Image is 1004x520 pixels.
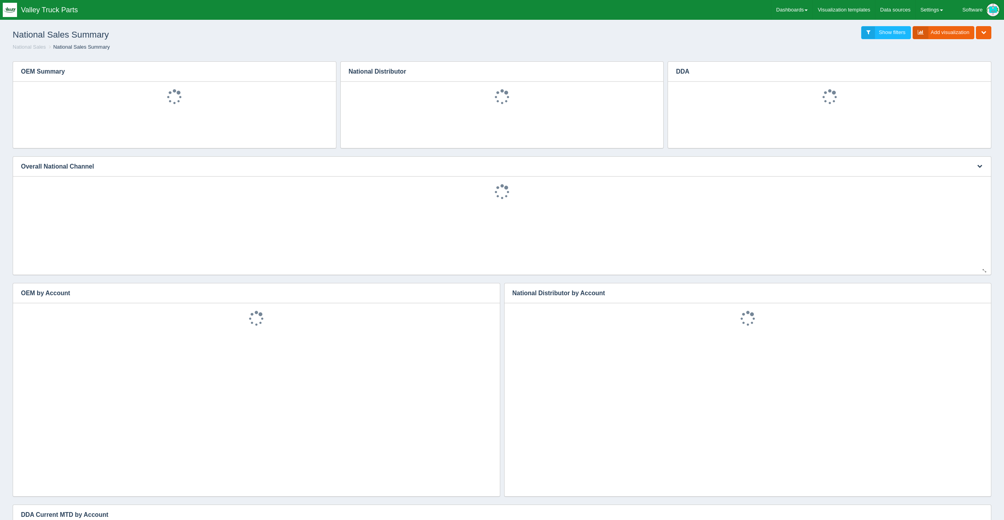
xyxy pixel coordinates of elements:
img: Profile Picture [987,4,999,16]
a: Show filters [861,26,911,39]
h3: OEM by Account [13,283,488,303]
h3: Overall National Channel [13,157,967,176]
img: q1blfpkbivjhsugxdrfq.png [3,3,17,17]
span: Valley Truck Parts [21,6,78,14]
h3: National Distributor [341,62,652,82]
span: Show filters [879,29,905,35]
h3: DDA [668,62,979,82]
h3: OEM Summary [13,62,324,82]
div: Software [962,2,983,18]
h3: National Distributor by Account [505,283,979,303]
li: National Sales Summary [47,44,110,51]
a: National Sales [13,44,46,50]
a: Add visualization [913,26,975,39]
h1: National Sales Summary [13,26,502,44]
